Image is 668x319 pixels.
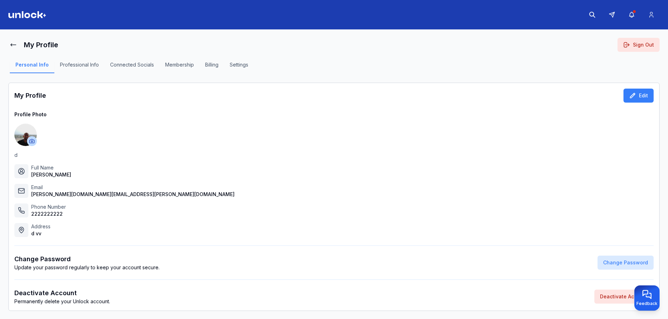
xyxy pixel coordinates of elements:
[8,11,46,18] img: Logo
[634,285,660,311] button: Provide feedback
[31,210,66,217] p: 2222222222
[618,38,660,52] button: Sign Out
[54,61,104,73] button: Professional Info
[31,223,50,230] p: Address
[14,254,160,264] p: Change Password
[104,61,160,73] button: Connected Socials
[14,111,654,118] p: Profile Photo
[31,230,50,237] p: d vv
[636,301,657,306] span: Feedback
[31,203,66,210] p: Phone Number
[224,61,254,73] button: Settings
[31,184,235,191] p: Email
[14,91,46,100] h1: My Profile
[14,264,160,271] p: Update your password regularly to keep your account secure.
[31,164,71,171] p: Full Name
[14,152,654,159] p: d
[160,61,200,73] button: Membership
[14,298,110,305] p: Permanently delete your Unlock account.
[594,290,654,304] button: Deactivate Account
[14,124,37,146] img: ACg8ocKo5NFiop1u7hdp7f3TESCx8OsY48x_1EIb3me.jpg
[598,256,654,270] button: Change Password
[24,40,58,50] h1: My Profile
[31,171,71,178] p: [PERSON_NAME]
[10,61,54,73] button: Personal Info
[200,61,224,73] button: Billing
[31,191,235,198] p: [PERSON_NAME][DOMAIN_NAME][EMAIL_ADDRESS][PERSON_NAME][DOMAIN_NAME]
[623,89,654,103] button: Edit
[14,288,110,298] p: Deactivate Account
